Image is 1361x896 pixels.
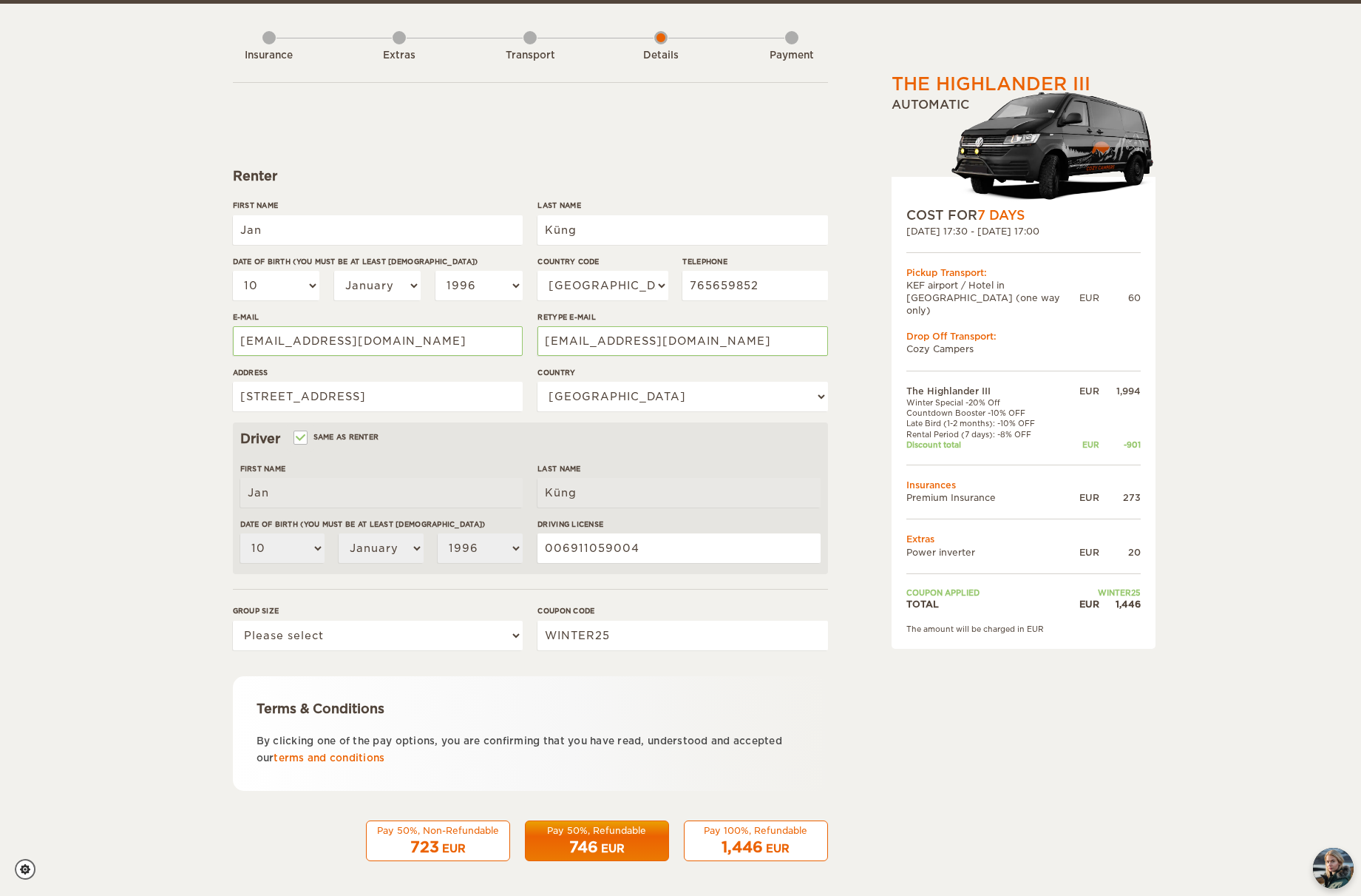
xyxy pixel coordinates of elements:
[906,479,1141,491] td: Insurances
[537,256,668,267] label: Country Code
[376,824,500,837] div: Pay 50%, Non-Refundable
[906,225,1141,238] div: [DATE] 17:30 - [DATE] 17:00
[620,49,702,63] div: Details
[1065,491,1099,504] div: EUR
[906,343,1141,355] td: Cozy Campers
[569,838,598,856] span: 746
[906,418,1065,428] td: Late Bird (1-2 months): -10% OFF
[537,215,827,245] input: e.g. Smith
[906,429,1065,439] td: Rental Period (7 days): -8% OFF
[295,434,305,444] input: Same as renter
[240,478,523,508] input: e.g. William
[537,463,820,474] label: Last Name
[537,478,820,508] input: e.g. Smith
[233,167,828,185] div: Renter
[489,49,571,63] div: Transport
[906,439,1065,450] td: Discount total
[233,367,523,378] label: Address
[1099,598,1141,610] div: 1,446
[906,624,1141,634] div: The amount will be charged in EUR
[1099,292,1141,304] div: 60
[257,732,804,767] p: By clicking one of the pay options, you are confirming that you have read, understood and accepte...
[537,533,820,563] input: e.g. 14789654B
[537,367,827,378] label: Country
[1313,848,1354,889] button: chat-button
[1313,848,1354,889] img: Freyja at Cozy Campers
[240,430,821,448] div: Driver
[537,326,827,356] input: e.g. example@example.com
[906,598,1065,610] td: TOTAL
[233,215,523,245] input: e.g. William
[892,97,1155,206] div: Automatic
[537,605,827,616] label: Coupon code
[1065,546,1099,559] div: EUR
[1065,385,1099,397] div: EUR
[537,200,827,211] label: Last Name
[534,824,659,837] div: Pay 50%, Refundable
[240,463,523,474] label: First Name
[295,430,379,444] label: Same as renter
[906,279,1079,317] td: KEF airport / Hotel in [GEOGRAPHIC_DATA] (one way only)
[1099,385,1141,397] div: 1,994
[274,752,384,764] a: terms and conditions
[1065,587,1140,598] td: WINTER25
[906,587,1065,598] td: Coupon applied
[1099,439,1141,450] div: -901
[892,72,1090,97] div: The Highlander III
[906,408,1065,418] td: Countdown Booster -10% OFF
[233,326,523,356] input: e.g. example@example.com
[1099,491,1141,504] div: 273
[366,821,510,862] button: Pay 50%, Non-Refundable 723 EUR
[951,84,1155,206] img: stor-langur-4.png
[906,491,1065,504] td: Premium Insurance
[682,256,827,267] label: Telephone
[906,533,1141,545] td: Extras
[1065,439,1099,450] div: EUR
[601,841,625,856] div: EUR
[751,49,832,63] div: Payment
[228,49,310,63] div: Insurance
[525,821,669,862] button: Pay 50%, Refundable 746 EUR
[906,397,1065,408] td: Winter Special -20% Off
[766,841,790,856] div: EUR
[442,841,466,856] div: EUR
[682,271,827,300] input: e.g. 1 234 567 890
[1065,598,1099,610] div: EUR
[906,385,1065,397] td: The Highlander III
[240,519,523,530] label: Date of birth (You must be at least [DEMOGRAPHIC_DATA])
[906,206,1141,224] div: COST FOR
[233,200,523,211] label: First Name
[359,49,440,63] div: Extras
[906,546,1065,559] td: Power inverter
[410,838,439,856] span: 723
[233,256,523,267] label: Date of birth (You must be at least [DEMOGRAPHIC_DATA])
[1099,546,1141,559] div: 20
[693,824,818,837] div: Pay 100%, Refundable
[257,700,804,718] div: Terms & Conditions
[537,311,827,323] label: Retype E-mail
[722,838,763,856] span: 1,446
[233,311,523,323] label: E-mail
[537,519,820,530] label: Driving License
[15,859,45,880] a: Cookie settings
[1079,292,1099,304] div: EUR
[684,821,828,862] button: Pay 100%, Refundable 1,446 EUR
[906,266,1141,279] div: Pickup Transport:
[233,382,523,411] input: e.g. Street, City, Zip Code
[906,330,1141,343] div: Drop Off Transport:
[977,208,1025,223] span: 7 Days
[233,605,523,616] label: Group size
